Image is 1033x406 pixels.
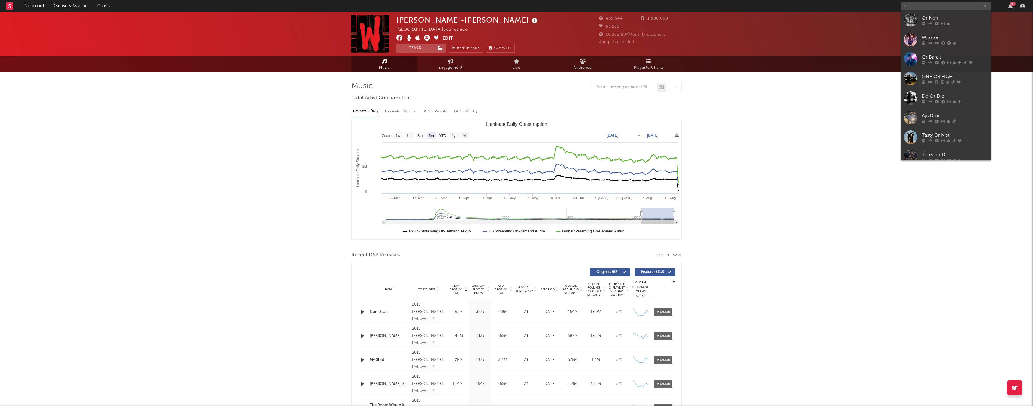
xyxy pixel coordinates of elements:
span: ATD Spotify Plays [493,284,509,295]
span: 1,800,000 [641,17,668,20]
text: 26. May [527,196,539,200]
span: Recent DSP Releases [351,252,400,259]
text: 0 [365,190,367,193]
div: 1.48M [448,333,467,339]
text: 7. [DATE] [594,196,608,200]
a: Non-Stop [370,309,409,315]
span: Released [541,288,555,291]
a: Music [351,56,417,72]
div: 1.65M [586,333,606,339]
div: <5% [609,357,629,363]
text: 1w [396,134,401,138]
text: 1m [407,134,412,138]
text: 2M [362,165,367,168]
div: 264k [470,381,490,387]
input: Search for artists [901,2,991,10]
div: 2015 [PERSON_NAME] Uptown, LLC under exclusive license to Atlantic Recording Corporation for the ... [412,373,445,395]
a: Do Or Die [901,88,991,108]
div: OCC - Weekly [454,106,478,117]
a: Audience [550,56,616,72]
span: 16,282,604 Monthly Listeners [599,33,665,37]
span: Playlists/Charts [634,64,664,71]
a: Engagement [417,56,483,72]
a: Or Barak [901,49,991,69]
span: Estimated % Playlist Streams Last Day [609,282,625,297]
div: Name [370,287,409,292]
div: <5% [609,309,629,315]
div: Or Barak [922,53,988,61]
input: Search by song name or URL [593,85,657,90]
span: Global Rolling 7D Audio Streams [586,282,602,297]
span: 7 Day Spotify Plays [448,284,464,295]
button: Export CSV [657,253,682,257]
span: Copyright [418,288,435,291]
div: Luminate - Weekly [385,106,417,117]
text: 23. Jun [573,196,584,200]
div: 1.14M [448,381,467,387]
text: 3. Mar [390,196,400,200]
span: Global ATD Audio Streams [562,284,579,295]
div: Warr!or [922,34,988,41]
div: 539M [562,381,583,387]
a: [PERSON_NAME] [370,333,409,339]
text: 12. May [504,196,516,200]
div: [DATE] [539,333,559,339]
div: <5% [609,381,629,387]
text: Luminate Daily Consumption [486,122,547,127]
text: 28. Apr [482,196,492,200]
a: Playlists/Charts [616,56,682,72]
div: 258M [493,309,512,315]
a: My Shot [370,357,409,363]
a: [PERSON_NAME], Sir [370,381,409,387]
div: 73 [515,357,536,363]
div: [DATE] [539,381,559,387]
div: 1.65M [448,309,467,315]
div: 72 [515,381,536,387]
text: Luminate Daily Streams [356,149,360,187]
div: AyyD!or [922,112,988,119]
div: BMAT - Weekly [423,106,448,117]
div: [PERSON_NAME]-[PERSON_NAME] [396,15,539,25]
svg: Luminate Daily Consumption [352,119,681,239]
span: Spotify Popularity [515,285,533,294]
text: → [637,133,641,138]
div: 74 [515,309,536,315]
text: 17. Mar [412,196,424,200]
div: 2015 [PERSON_NAME] Uptown, LLC under exclusive license to Atlantic Recording Corporation for the ... [412,301,445,323]
a: Benchmark [449,44,483,53]
div: 311M [493,357,512,363]
text: YTD [439,134,446,138]
span: Music [379,64,390,71]
div: 575M [562,357,583,363]
button: Features(113) [635,268,675,276]
span: Benchmark [457,45,480,52]
div: 1.69M [586,309,606,315]
span: Live [513,64,520,71]
span: Features ( 113 ) [639,270,666,274]
div: 265M [493,381,512,387]
div: <5% [609,333,629,339]
text: Zoom [382,134,391,138]
span: Jump Score: 55.0 [599,40,634,44]
span: Summary [494,47,511,50]
text: 18. Aug [665,196,676,200]
a: Warr!or [901,30,991,49]
div: Do Or Die [922,92,988,100]
text: 3m [418,134,423,138]
a: Or Noir [901,10,991,30]
a: Tasty Or Not [901,127,991,147]
div: 74 [515,333,536,339]
text: 31. Mar [435,196,447,200]
div: Tasty Or Not [922,132,988,139]
text: US Streaming On-Demand Audio [489,229,545,233]
span: Audience [574,64,592,71]
a: AyyD!or [901,108,991,127]
text: Global Streaming On-Demand Audio [562,229,625,233]
div: [GEOGRAPHIC_DATA] | Soundtrack [396,26,474,33]
a: Three or Die [901,147,991,166]
text: 21. [DATE] [616,196,632,200]
button: Track [396,44,434,53]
